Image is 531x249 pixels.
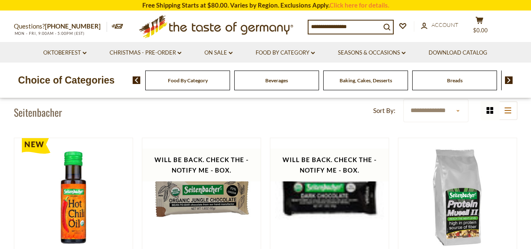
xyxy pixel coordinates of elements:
[168,77,208,84] a: Food By Category
[45,22,101,30] a: [PHONE_NUMBER]
[43,48,86,58] a: Oktoberfest
[432,21,458,28] span: Account
[330,1,389,9] a: Click here for details.
[256,48,315,58] a: Food By Category
[133,76,141,84] img: previous arrow
[340,77,392,84] a: Baking, Cakes, Desserts
[473,27,488,34] span: $0.00
[447,77,463,84] a: Breads
[467,16,492,37] button: $0.00
[204,48,233,58] a: On Sale
[14,21,107,32] p: Questions?
[14,106,62,118] h1: Seitenbacher
[421,21,458,30] a: Account
[505,76,513,84] img: next arrow
[429,48,487,58] a: Download Catalog
[373,105,395,116] label: Sort By:
[338,48,405,58] a: Seasons & Occasions
[110,48,181,58] a: Christmas - PRE-ORDER
[265,77,288,84] a: Beverages
[14,31,85,36] span: MON - FRI, 9:00AM - 5:00PM (EST)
